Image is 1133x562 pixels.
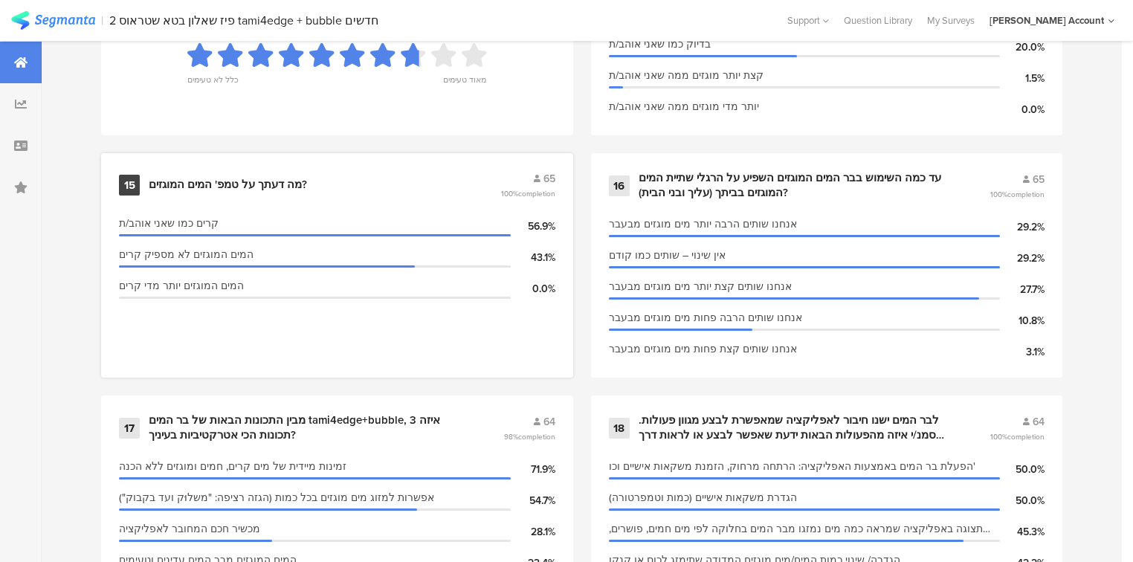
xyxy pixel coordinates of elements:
a: My Surveys [920,13,982,28]
span: completion [1007,189,1045,200]
div: מאוד טעימים [443,74,486,94]
span: קצת יותר מוגזים ממה שאני אוהב/ת [609,68,764,83]
span: 64 [1033,414,1045,430]
span: בדיוק כמו שאני אוהב/ת [609,36,711,52]
div: 17 [119,418,140,439]
span: אנחנו שותים קצת יותר מים מוגזים מבעבר [609,279,792,294]
span: קרים כמו שאני אוהב/ת [119,216,219,231]
div: מה דעתך על טמפ' המים המוגזים? [149,178,307,193]
div: | [101,12,103,29]
div: 0.0% [1000,102,1045,117]
div: 16 [609,175,630,196]
div: 71.9% [511,462,555,477]
div: 20.0% [1000,39,1045,55]
span: 100% [501,188,555,199]
span: המים המוגזים לא מספיק קרים [119,247,254,262]
div: 50.0% [1000,493,1045,508]
img: segmanta logo [11,11,95,30]
span: אין שינוי – שותים כמו קודם [609,248,726,263]
div: 29.2% [1000,219,1045,235]
div: מבין התכונות הבאות של בר המים tami4edge+bubble, איזה 3 תכונות הכי אטרקטיביות בעיניך? [149,413,468,442]
div: 10.8% [1000,313,1045,329]
div: 18 [609,418,630,439]
span: 98% [504,431,555,442]
span: אנחנו שותים הרבה פחות מים מוגזים מבעבר [609,310,802,326]
div: 45.3% [1000,524,1045,540]
span: מכשיר חכם המחובר לאפליקציה [119,521,260,537]
span: אפשרות למזוג מים מוגזים בכל כמות (הגזה רציפה: "משלוּק ועד בקבוק") [119,490,434,506]
span: יותר מדי מוגזים ממה שאני אוהב/ת [609,99,759,114]
span: 65 [1033,172,1045,187]
div: 3.1% [1000,344,1045,360]
span: זמינות מיידית של מים קרים, חמים ומוגזים ללא הכנה [119,459,346,474]
span: 100% [990,189,1045,200]
div: 15 [119,175,140,196]
a: Question Library [836,13,920,28]
span: completion [518,431,555,442]
span: המים המוגזים יותר מדי קרים [119,278,244,294]
div: 29.2% [1000,251,1045,266]
span: אנחנו שותים הרבה יותר מים מוגזים מבעבר [609,216,797,232]
div: 2 פיז שאלון בטא שטראוס tami4edge + bubble חדשים [109,13,378,28]
span: הפעלת בר המים באמצעות האפליקציה: הרתחה מרחוק, הזמנת משקאות אישיים וכו' [609,459,975,474]
div: 27.7% [1000,282,1045,297]
span: הגדרת משקאות אישיים (כמות וטמפרטורה) [609,490,797,506]
span: אנחנו שותים קצת פחות מים מוגזים מבעבר [609,341,797,357]
div: 0.0% [511,281,555,297]
span: 100% [990,431,1045,442]
span: תצוגה באפליקציה שמראה כמה מים נמזגו מבר המים בחלוקה לפי מים חמים, פושרים, קרים ומוגזים [609,521,993,537]
div: עד כמה השימוש בבר המים המוגזים השפיע על הרגלי שתיית המים המוגזים בביתך (עליך ובני הבית)? [639,171,955,200]
div: 43.1% [511,250,555,265]
span: 65 [543,171,555,187]
div: כלל לא טעימים [187,74,239,94]
span: completion [518,188,555,199]
div: [PERSON_NAME] Account [990,13,1104,28]
div: 28.1% [511,524,555,540]
div: Support [787,9,829,32]
span: 64 [543,414,555,430]
span: completion [1007,431,1045,442]
div: 50.0% [1000,462,1045,477]
div: 1.5% [1000,71,1045,86]
div: 56.9% [511,219,555,234]
div: לבר המים ישנו חיבור לאפליקציה שמאפשרת לבצע מגוון פעולות. סמנ/י איזה מהפעולות הבאות ידעת שאפשר לבצ... [639,413,955,442]
div: 54.7% [511,493,555,508]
